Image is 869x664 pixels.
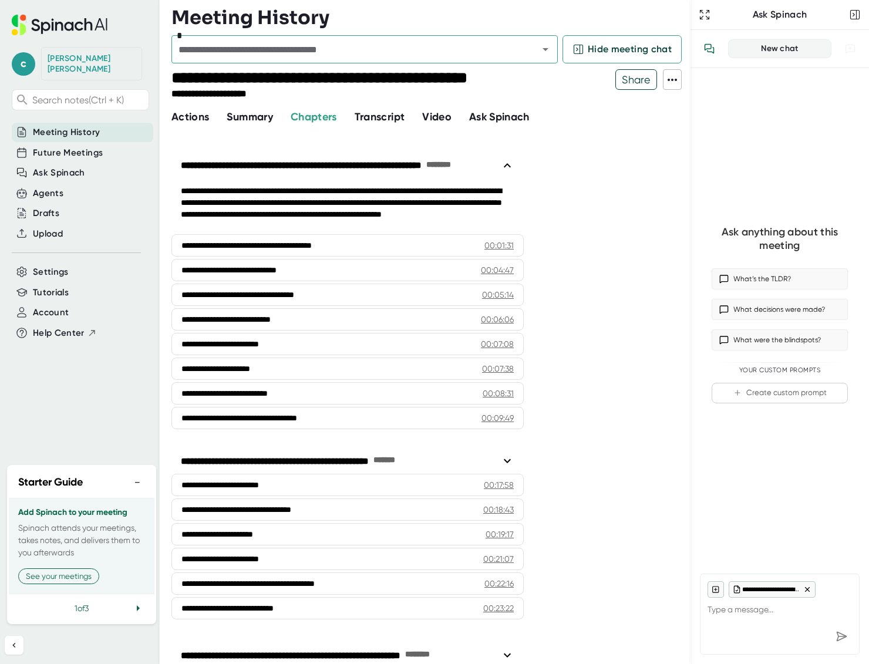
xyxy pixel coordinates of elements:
[696,6,713,23] button: Expand to Ask Spinach page
[537,41,554,58] button: Open
[75,604,89,613] span: 1 of 3
[483,387,514,399] div: 00:08:31
[563,35,682,63] button: Hide meeting chat
[831,626,852,647] div: Send message
[48,53,136,74] div: Charlie Pledger
[130,474,145,491] button: −
[482,289,514,301] div: 00:05:14
[712,383,848,403] button: Create custom prompt
[12,52,35,76] span: c
[483,504,514,515] div: 00:18:43
[481,314,514,325] div: 00:06:06
[698,37,721,60] button: View conversation history
[33,187,63,200] button: Agents
[615,69,657,90] button: Share
[171,109,209,125] button: Actions
[422,109,452,125] button: Video
[33,326,85,340] span: Help Center
[33,265,69,279] button: Settings
[484,240,514,251] div: 00:01:31
[33,207,59,220] button: Drafts
[18,474,83,490] h2: Starter Guide
[469,110,530,123] span: Ask Spinach
[33,146,103,160] button: Future Meetings
[483,602,514,614] div: 00:23:22
[712,299,848,320] button: What decisions were made?
[481,412,514,424] div: 00:09:49
[713,9,847,21] div: Ask Spinach
[712,225,848,252] div: Ask anything about this meeting
[712,366,848,375] div: Your Custom Prompts
[847,6,863,23] button: Close conversation sidebar
[588,42,672,56] span: Hide meeting chat
[291,109,337,125] button: Chapters
[171,110,209,123] span: Actions
[616,69,656,90] span: Share
[484,578,514,589] div: 00:22:16
[18,568,99,584] button: See your meetings
[481,264,514,276] div: 00:04:47
[482,363,514,375] div: 00:07:38
[227,110,272,123] span: Summary
[5,636,23,655] button: Collapse sidebar
[291,110,337,123] span: Chapters
[33,306,69,319] button: Account
[355,109,405,125] button: Transcript
[736,43,824,54] div: New chat
[422,110,452,123] span: Video
[486,528,514,540] div: 00:19:17
[33,286,69,299] button: Tutorials
[33,166,85,180] button: Ask Spinach
[33,227,63,241] button: Upload
[712,268,848,289] button: What’s the TLDR?
[227,109,272,125] button: Summary
[355,110,405,123] span: Transcript
[33,326,97,340] button: Help Center
[32,95,146,106] span: Search notes (Ctrl + K)
[171,6,329,29] h3: Meeting History
[18,522,145,559] p: Spinach attends your meetings, takes notes, and delivers them to you afterwards
[481,338,514,350] div: 00:07:08
[469,109,530,125] button: Ask Spinach
[483,553,514,565] div: 00:21:07
[33,126,100,139] button: Meeting History
[18,508,145,517] h3: Add Spinach to your meeting
[484,479,514,491] div: 00:17:58
[712,329,848,350] button: What were the blindspots?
